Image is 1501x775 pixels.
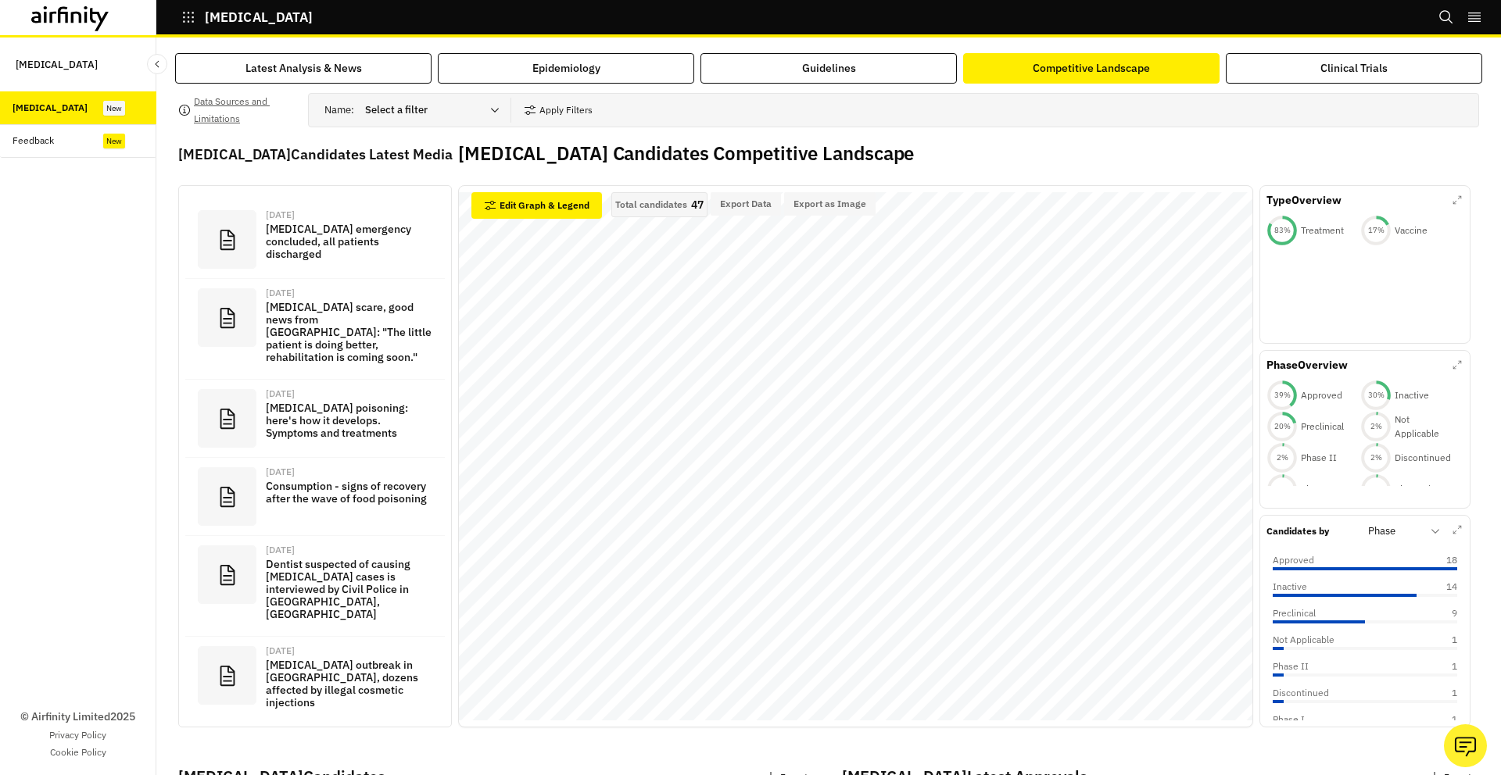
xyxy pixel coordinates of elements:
a: Privacy Policy [49,728,106,742]
p: Dentist suspected of causing [MEDICAL_DATA] cases is interviewed by Civil Police in [GEOGRAPHIC_D... [266,558,432,620]
div: 20 % [1266,421,1298,432]
p: 1 [1418,633,1457,647]
a: [DATE][MEDICAL_DATA] outbreak in [GEOGRAPHIC_DATA], dozens affected by illegal cosmetic injections [185,637,445,725]
button: Export as Image [784,192,876,216]
p: 14 [1418,580,1457,594]
p: [MEDICAL_DATA] [205,10,313,24]
div: Epidemiology [532,60,600,77]
div: [DATE] [266,545,432,555]
div: [DATE] [266,210,432,220]
div: Competitive Landscape [1033,60,1150,77]
p: Phase II [1301,451,1337,465]
div: New [103,101,125,116]
button: Ask our analysts [1444,724,1487,767]
p: 1 [1418,659,1457,673]
button: Close Sidebar [147,54,167,74]
p: Vaccine [1395,223,1428,237]
p: Total candidates [615,199,687,210]
div: [DATE] [266,467,432,477]
p: Approved [1273,553,1314,567]
a: Cookie Policy [50,745,106,759]
div: 39 % [1266,390,1298,401]
div: 2 % [1360,452,1392,463]
p: Inactive [1273,580,1307,594]
p: [MEDICAL_DATA] [16,50,98,79]
p: [MEDICAL_DATA] scare, good news from [GEOGRAPHIC_DATA]: "The little patient is doing better, reha... [266,301,432,363]
a: [DATE]Dentist suspected of causing [MEDICAL_DATA] cases is interviewed by Civil Police in [GEOGRA... [185,536,445,637]
div: [DATE] [266,646,432,655]
p: Consumption - signs of recovery after the wave of food poisoning [266,480,432,505]
p: 1 [1418,686,1457,700]
p: Not Applicable [1273,633,1334,647]
p: Candidates by [1266,524,1329,538]
div: 2 % [1360,484,1392,495]
div: 83 % [1266,225,1298,236]
a: [DATE][MEDICAL_DATA] scare, good news from [GEOGRAPHIC_DATA]: "The little patient is doing better... [185,279,445,380]
p: Phase II [1273,659,1309,673]
p: Preclinical [1301,420,1344,434]
p: Not Applicable [1395,412,1454,441]
p: Phase I/II [1395,482,1438,496]
p: Discontinued [1395,451,1451,465]
div: 2 % [1266,452,1298,463]
div: [DATE] [266,288,432,298]
a: [DATE][MEDICAL_DATA] poisoning: here's how it develops. Symptoms and treatments [185,380,445,458]
p: Treatment [1301,223,1344,237]
p: Phase I [1301,482,1333,496]
button: Export Data [711,192,781,216]
p: Type Overview [1266,192,1342,209]
h2: [MEDICAL_DATA] Candidates Competitive Landscape [458,142,914,165]
div: [DATE] [266,389,432,398]
a: [DATE][MEDICAL_DATA] emergency concluded, all patients discharged [185,201,445,279]
p: [MEDICAL_DATA] Candidates Latest Media [178,144,452,165]
button: Apply Filters [524,98,593,123]
p: [MEDICAL_DATA] emergency concluded, all patients discharged [266,223,432,260]
div: Latest Analysis & News [245,60,362,77]
p: [MEDICAL_DATA] poisoning: here's how it develops. Symptoms and treatments [266,402,432,439]
div: New [103,134,125,148]
p: [MEDICAL_DATA] outbreak in [GEOGRAPHIC_DATA], dozens affected by illegal cosmetic injections [266,659,432,709]
div: 17 % [1360,225,1392,236]
p: Approved [1301,388,1342,402]
div: [MEDICAL_DATA] [13,101,88,115]
div: Name : [324,98,510,123]
p: Preclinical [1273,606,1316,620]
button: Edit Graph & Legend [471,192,602,219]
p: 1 [1418,712,1457,727]
div: Guidelines [802,60,856,77]
button: Search [1438,4,1454,30]
p: Data Sources and Limitations [194,93,296,127]
p: © Airfinity Limited 2025 [20,709,135,725]
p: 18 [1418,553,1457,567]
p: Phase I [1273,712,1305,727]
a: [DATE]Consumption - signs of recovery after the wave of food poisoning [185,458,445,536]
p: Phase Overview [1266,357,1348,373]
div: Clinical Trials [1320,60,1388,77]
div: Feedback [13,134,54,148]
div: 2 % [1360,421,1392,432]
button: [MEDICAL_DATA] [181,4,313,30]
p: Discontinued [1273,686,1329,700]
p: 47 [691,199,704,210]
p: 9 [1418,606,1457,620]
div: 2 % [1266,484,1298,495]
div: 30 % [1360,390,1392,401]
p: Inactive [1395,388,1429,402]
